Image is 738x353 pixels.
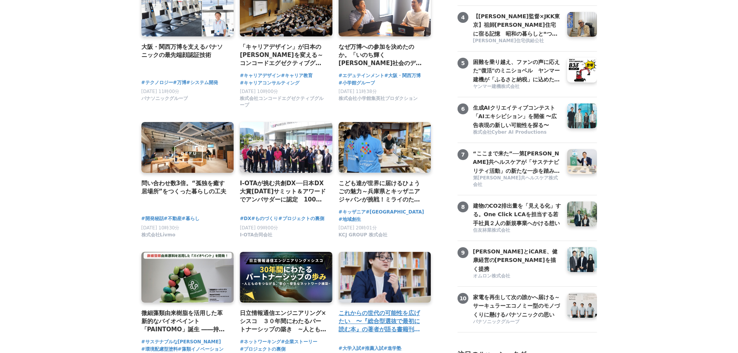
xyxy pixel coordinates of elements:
span: 7 [458,149,468,160]
a: #大学入試 [339,345,361,352]
h3: “ここまで来た”──第[PERSON_NAME]共ヘルスケアが「サステナビリティ活動」の新たな一歩を踏み出すまでの舞台裏 [473,149,561,175]
a: パナソニックグループ [141,98,188,103]
span: パナソニックグループ [141,95,188,102]
a: 第[PERSON_NAME]共ヘルスケア株式会社 [473,175,561,189]
a: パナソニックグループ [473,319,561,326]
h3: 【[PERSON_NAME]監督×JKK東京】祖師[PERSON_NAME]住宅に宿る記憶 昭和の暮らしと❝つながり❞が描く、これからの住まいのかたち [473,12,561,38]
a: #大阪・関西万博 [384,72,421,79]
a: [PERSON_NAME]住宅供給公社 [473,38,561,45]
span: ヤンマー建機株式会社 [473,83,520,90]
a: 家電を再生して次の誰かへ届ける～サーキュラーエコノミー型のモノづくりに懸けるパナソニックの思い [473,293,561,318]
a: 【[PERSON_NAME]監督×JKK東京】祖師[PERSON_NAME]住宅に宿る記憶 昭和の暮らしと❝つながり❞が描く、これからの住まいのかたち [473,12,561,37]
h3: 建物のCO2排出量を「見える化」する。One Click LCAを担当する若手社員２人の新規事業へかける想い [473,201,561,227]
h3: [PERSON_NAME]とiCARE、健康経営の[PERSON_NAME]を描く提携 [473,247,561,273]
span: #[GEOGRAPHIC_DATA] [366,208,424,216]
a: 日立情報通信エンジニアリング×シスコ ３０年間にわたるパートナーシップの築き ~人とものをつなげる、安心・安全なネットワーク構築~ [240,309,326,334]
a: KCJ GROUP 株式会社 [339,234,387,239]
a: これからの世代の可能性を広げたい 〜『総合型選抜で最初に読む本』の著者が語る書籍刊⾏への思い [339,309,425,334]
span: 株式会社Livmo [141,232,175,238]
a: #開発秘話 [141,215,164,222]
h3: 困難を乗り越え、ファンの声に応えた"復活"のミニショベル ヤンマー建機が「ふるさと納税」に込めた、ものづくりへの誇りと地域への想い [473,58,561,84]
a: #プロジェクトの裏側 [240,346,286,353]
a: #進学塾 [384,345,401,352]
span: #テクノロジー [141,79,173,86]
span: 4 [458,12,468,23]
a: 株式会社Livmo [141,234,175,239]
a: #企業ストーリー [281,338,317,346]
span: #小学館グループ [339,79,375,87]
a: 「キャリアデザイン」が日本の[PERSON_NAME]を変える～コンコードエグゼクティブグループの挑戦 [240,43,326,68]
a: #万博 [173,79,186,86]
h3: 生成AIクリエイティブコンテスト「AIエキシビション」を開催 〜広告表現の新しい可能性を探る〜 [473,103,561,129]
a: 微細藻類由来樹脂を活用した革新的なバイオペイント「PAINTOMO」誕生 ――持続可能な[PERSON_NAME]を描く、武蔵塗料の挑戦 [141,309,228,334]
span: 第[PERSON_NAME]共ヘルスケア株式会社 [473,175,561,188]
a: #暮らし [182,215,200,222]
a: #システム開発 [186,79,218,86]
a: #DX [240,215,251,222]
span: 株式会社小学館集英社プロダクション [339,95,418,102]
a: 住友林業株式会社 [473,227,561,234]
a: 問い合わせ数3倍。“孤独を癒す居場所”をつくった暮らしの工夫 [141,179,228,196]
a: #不動産 [164,215,182,222]
a: #サステナブルな[PERSON_NAME] [141,338,221,346]
span: [DATE] 20時01分 [339,225,377,231]
span: 株式会社Cyber AI Productions [473,129,547,136]
a: こども達が世界に届けるひょうごの魅力～兵庫県とキッザニア ジャパンが挑戦！ミライのためにできること～ [339,179,425,204]
span: #キャリアデザイン [240,72,281,79]
a: 大阪・関西万博を支えるパナソニックの最先端顔認証技術 [141,43,228,60]
span: 8 [458,201,468,212]
span: I-OTA合同会社 [240,232,272,238]
a: #キッザニア [339,208,366,216]
span: 5 [458,58,468,69]
a: [PERSON_NAME]とiCARE、健康経営の[PERSON_NAME]を描く提携 [473,247,561,272]
span: [DATE] 10時00分 [240,89,278,94]
a: 株式会社Cyber AI Productions [473,129,561,136]
span: 株式会社コンコードエグゼクティブグループ [240,95,326,108]
span: #ものづくり [251,215,278,222]
a: #推薦入試 [361,345,384,352]
a: #環境配慮型塗料 [141,346,178,353]
a: #ネットワーキング [240,338,281,346]
a: #プロジェクトの裏側 [279,215,324,222]
h4: I-OTAが挑む共創DX──日本DX大賞[DATE]サミット＆アワードでアンバサダーに認定 100社連携で拓く“共感される製造業DX”の新たな地平 [240,179,326,204]
span: KCJ GROUP 株式会社 [339,232,387,238]
a: #エデュテインメント [339,72,384,79]
span: [DATE] 11時00分 [141,89,180,94]
h4: なぜ万博への参加を決めたのか。「いのち輝く[PERSON_NAME]社会のデザイン」の実現に向けて、エデュテインメントの可能性を追求するプロジェクト。 [339,43,425,68]
a: #キャリア教育 [281,72,313,79]
span: 住友林業株式会社 [473,227,510,234]
span: #地域創生 [339,216,361,223]
a: ヤンマー建機株式会社 [473,83,561,91]
span: パナソニックグループ [473,319,520,325]
h3: 家電を再生して次の誰かへ届ける～サーキュラーエコノミー型のモノづくりに懸けるパナソニックの思い [473,293,561,319]
span: [PERSON_NAME]住宅供給公社 [473,38,544,44]
a: I-OTA合同会社 [240,234,272,239]
a: #キャリアコンサルティング [240,79,299,87]
a: #藻類イノベーション [178,346,224,353]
